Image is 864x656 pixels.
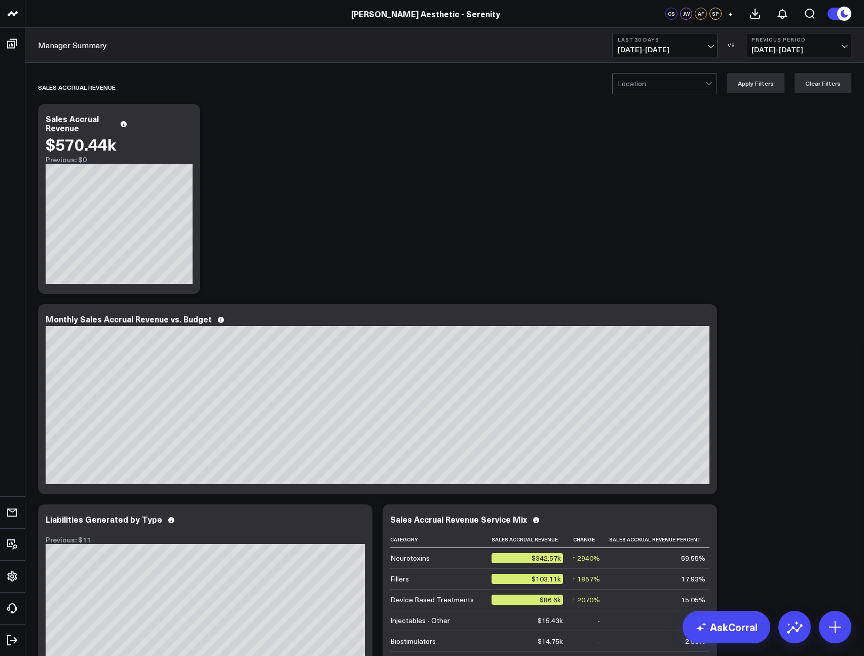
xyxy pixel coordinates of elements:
[746,33,851,57] button: Previous Period[DATE]-[DATE]
[390,553,430,563] div: Neurotoxins
[709,8,722,20] div: SP
[727,73,784,93] button: Apply Filters
[618,46,712,54] span: [DATE] - [DATE]
[46,536,365,544] div: Previous: $11
[538,636,563,646] div: $14.75k
[681,553,705,563] div: 59.55%
[492,531,572,548] th: Sales Accrual Revenue
[681,595,705,605] div: 15.05%
[390,531,492,548] th: Category
[38,40,107,51] a: Manager Summary
[728,10,733,17] span: +
[46,156,193,164] div: Previous: $0
[724,8,736,20] button: +
[390,515,527,524] div: Sales Accrual Revenue Service Mix
[609,531,715,548] th: Sales Accrual Revenue Percent
[597,636,600,646] div: -
[390,615,450,626] div: Injectables - Other
[46,135,116,153] div: $570.44k
[612,33,718,57] button: Last 30 Days[DATE]-[DATE]
[390,574,409,584] div: Fillers
[665,8,678,20] div: CS
[572,553,600,563] div: ↑ 2940%
[752,46,846,54] span: [DATE] - [DATE]
[492,553,563,563] div: $342.57k
[492,595,563,605] div: $86.6k
[681,574,705,584] div: 17.93%
[680,8,692,20] div: JW
[46,114,115,132] div: Sales Accrual Revenue
[723,42,741,48] div: VS
[38,76,116,99] div: Sales Accrual Revenue
[695,8,707,20] div: AF
[46,515,162,524] div: Liabilities Generated by Type
[572,531,609,548] th: Change
[492,574,563,584] div: $103.11k
[538,615,563,626] div: $15.43k
[46,314,212,323] div: Monthly Sales Accrual Revenue vs. Budget
[390,636,436,646] div: Biostimulators
[618,37,712,43] b: Last 30 Days
[351,8,500,19] a: [PERSON_NAME] Aesthetic - Serenity
[597,615,600,626] div: -
[795,73,851,93] button: Clear Filters
[572,595,600,605] div: ↑ 2070%
[683,611,770,643] a: AskCorral
[572,574,600,584] div: ↑ 1857%
[390,595,474,605] div: Device Based Treatments
[752,37,846,43] b: Previous Period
